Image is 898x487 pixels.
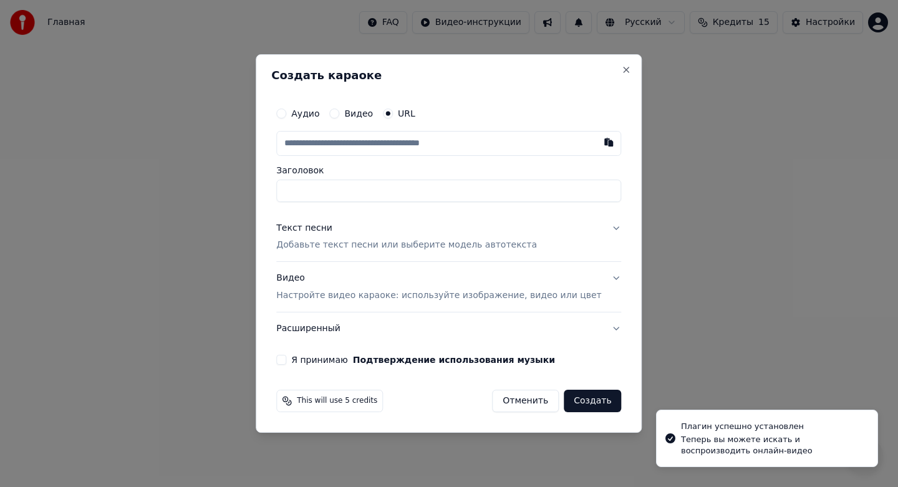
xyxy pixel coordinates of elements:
button: Текст песниДобавьте текст песни или выберите модель автотекста [276,212,621,262]
label: Заголовок [276,166,621,175]
div: Видео [276,272,601,302]
label: URL [398,109,415,118]
button: Я принимаю [353,355,555,364]
label: Видео [344,109,373,118]
h2: Создать караоке [271,70,626,81]
p: Настройте видео караоке: используйте изображение, видео или цвет [276,289,601,302]
button: Отменить [492,390,559,412]
button: Создать [564,390,621,412]
button: ВидеоНастройте видео караоке: используйте изображение, видео или цвет [276,263,621,312]
label: Аудио [291,109,319,118]
div: Текст песни [276,222,332,234]
button: Расширенный [276,312,621,345]
p: Добавьте текст песни или выберите модель автотекста [276,239,537,252]
label: Я принимаю [291,355,555,364]
span: This will use 5 credits [297,396,377,406]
